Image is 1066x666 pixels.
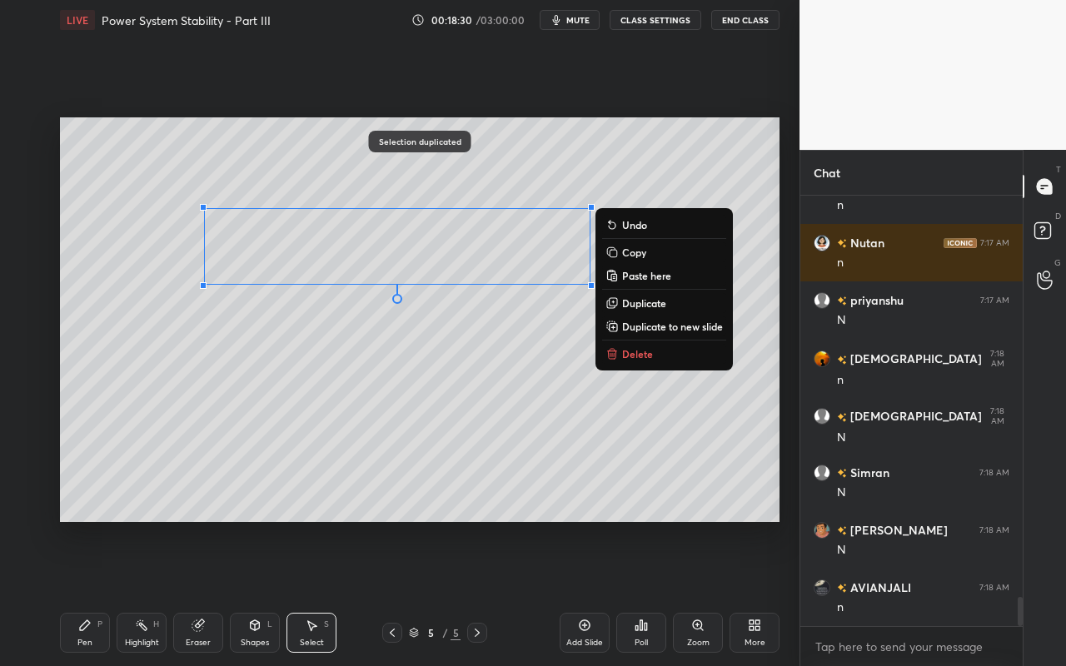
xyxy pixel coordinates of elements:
div: 7:18 AM [985,349,1009,369]
button: Delete [602,344,726,364]
div: H [153,620,159,629]
div: Zoom [687,639,710,647]
div: 7:17 AM [980,238,1009,248]
img: 3 [814,350,830,367]
p: Duplicate to new slide [622,320,723,333]
div: N [837,542,1009,559]
img: no-rating-badge.077c3623.svg [837,526,847,535]
h6: Nutan [847,234,884,251]
div: S [324,620,329,629]
p: Delete [622,347,653,360]
div: 5 [422,628,439,638]
button: Duplicate [602,293,726,313]
p: Copy [622,246,646,259]
img: no-rating-badge.077c3623.svg [837,239,847,248]
img: no-rating-badge.077c3623.svg [837,413,847,422]
h4: Power System Stability - Part III [102,12,271,28]
div: 7:18 AM [979,583,1009,593]
div: n [837,255,1009,271]
button: Paste here [602,266,726,286]
p: Paste here [622,269,671,282]
img: no-rating-badge.077c3623.svg [837,469,847,478]
button: Undo [602,215,726,235]
div: 5 [451,625,461,640]
p: T [1056,163,1061,176]
img: 03c39ac0b1594747ab9ef3e4abd0bac1.jpg [814,235,830,251]
p: G [1054,256,1061,269]
div: Highlight [125,639,159,647]
button: CLASS SETTINGS [610,10,701,30]
div: Poll [635,639,648,647]
img: iconic-dark.1390631f.png [944,238,977,248]
h6: priyanshu [847,291,904,309]
button: mute [540,10,600,30]
div: Select [300,639,324,647]
div: grid [800,196,1023,626]
div: / [442,628,447,638]
div: n [837,372,1009,389]
div: LIVE [60,10,95,30]
img: default.png [814,408,830,425]
h6: [DEMOGRAPHIC_DATA] [847,350,982,368]
img: a9534c0c508c426f8491065ea5af5823.jpg [814,522,830,539]
div: 7:17 AM [980,296,1009,306]
img: default.png [814,465,830,481]
p: Undo [622,218,647,231]
h6: [DEMOGRAPHIC_DATA] [847,408,982,425]
button: End Class [711,10,780,30]
button: Duplicate to new slide [602,316,726,336]
div: L [267,620,272,629]
p: Chat [800,151,854,195]
h6: AVIANJALI [847,579,911,596]
div: P [97,620,102,629]
div: 7:18 AM [979,468,1009,478]
div: N [837,312,1009,329]
div: Pen [77,639,92,647]
button: Copy [602,242,726,262]
img: default.png [814,292,830,309]
span: mute [566,14,590,26]
p: Selection duplicated [379,137,461,146]
div: N [837,485,1009,501]
img: no-rating-badge.077c3623.svg [837,584,847,593]
div: n [837,197,1009,214]
div: Add Slide [566,639,603,647]
div: 7:18 AM [985,406,1009,426]
div: More [745,639,765,647]
p: Duplicate [622,296,666,310]
img: no-rating-badge.077c3623.svg [837,296,847,306]
div: N [837,430,1009,446]
div: n [837,599,1009,616]
p: D [1055,210,1061,222]
div: 7:18 AM [979,525,1009,535]
h6: Simran [847,464,889,481]
img: no-rating-badge.077c3623.svg [837,355,847,365]
img: 3 [814,579,830,596]
div: Eraser [186,639,211,647]
h6: [PERSON_NAME] [847,521,948,539]
div: Shapes [241,639,269,647]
